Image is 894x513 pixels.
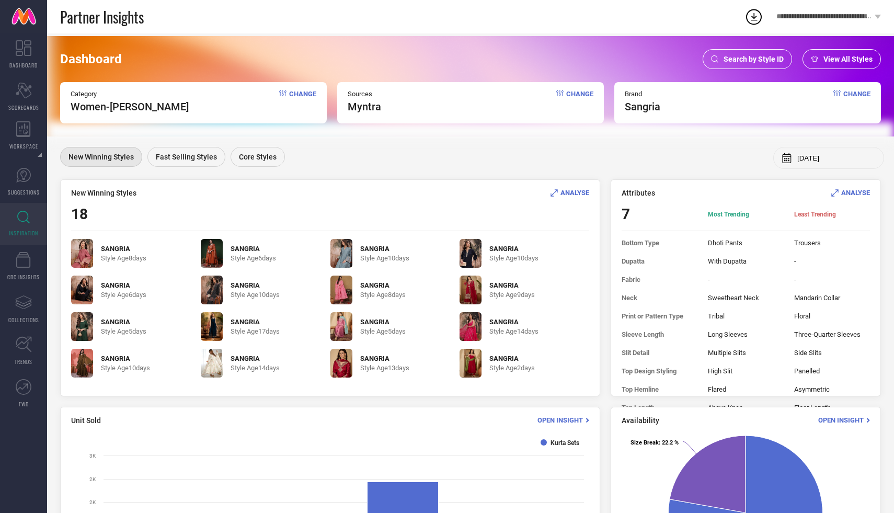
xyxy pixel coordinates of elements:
img: 1hl2KXXf_247d630ddee7434bbd72ad8ce94bdc33.jpg [201,349,223,378]
span: SANGRIA [231,355,280,362]
span: SANGRIA [489,318,538,326]
span: Top Design Styling [622,367,697,375]
span: FWD [19,400,29,408]
span: Panelled [794,367,870,375]
span: SANGRIA [101,281,146,289]
img: VfWZrlUT_ae8c0907b84d4d5292596b1f1eabad2c.jpg [460,349,482,378]
span: sangria [625,100,660,113]
span: Most Trending [708,210,784,219]
span: Sources [348,90,381,98]
img: 3Yf8hyUU_686ff572476f45d19a571415903c9237.jpg [201,239,223,268]
span: Fabric [622,276,697,283]
span: Style Age 8 days [101,254,146,262]
img: VqDC2EUq_0c9a22aaef6c477994733a6c4fe916db.jpg [71,276,93,304]
span: Women-[PERSON_NAME] [71,100,189,113]
span: SANGRIA [101,245,146,253]
span: Bottom Type [622,239,697,247]
span: SCORECARDS [8,104,39,111]
span: Top Length [622,404,697,412]
text: 2K [89,476,96,482]
text: : 22.2 % [631,439,679,446]
span: TRENDS [15,358,32,366]
span: New Winning Styles [68,153,134,161]
span: Style Age 6 days [101,291,146,299]
span: 7 [622,206,697,223]
span: SANGRIA [489,281,535,289]
span: With Dupatta [708,257,784,265]
span: Asymmetric [794,385,870,393]
span: Side Slits [794,349,870,357]
img: QzoaJSxV_3b4f6787ee7e4fd0bfda85ecd662c0db.jpg [460,312,482,341]
input: Select month [797,154,876,162]
span: Style Age 10 days [231,291,280,299]
span: SUGGESTIONS [8,188,40,196]
span: Long Sleeves [708,330,784,338]
span: Style Age 13 days [360,364,409,372]
div: Open Insight [818,415,870,425]
span: Style Age 10 days [101,364,150,372]
span: Style Age 8 days [360,291,406,299]
span: Above Knee [708,404,784,412]
span: Style Age 5 days [360,327,406,335]
span: Partner Insights [60,6,144,28]
span: New Winning Styles [71,189,136,197]
span: ANALYSE [841,189,870,197]
span: High Slit [708,367,784,375]
span: Style Age 10 days [489,254,538,262]
span: Open Insight [818,416,864,424]
span: SANGRIA [360,355,409,362]
span: SANGRIA [231,318,280,326]
span: 18 [71,206,88,223]
span: Core Styles [239,153,277,161]
span: Change [843,90,870,113]
span: Three-Quarter Sleeves [794,330,870,338]
span: Category [71,90,189,98]
span: Attributes [622,189,655,197]
span: Dhoti Pants [708,239,784,247]
span: Change [289,90,316,113]
span: SANGRIA [101,318,146,326]
span: Open Insight [537,416,583,424]
span: Least Trending [794,210,870,219]
span: Mandarin Collar [794,294,870,302]
span: - [708,276,784,283]
text: Kurta Sets [551,439,579,447]
span: Neck [622,294,697,302]
span: Style Age 10 days [360,254,409,262]
span: Top Hemline [622,385,697,393]
span: Availability [622,416,659,425]
span: Slit Detail [622,349,697,357]
span: Style Age 9 days [489,291,535,299]
div: Open download list [744,7,763,26]
span: Style Age 17 days [231,327,280,335]
span: INSPIRATION [9,229,38,237]
span: Style Age 2 days [489,364,535,372]
span: Unit Sold [71,416,101,425]
span: Search by Style ID [724,55,784,63]
span: myntra [348,100,381,113]
span: Dashboard [60,52,122,66]
span: View All Styles [823,55,873,63]
span: SANGRIA [360,245,409,253]
img: 9fDpTvQY_f9ee5aa32e214a0b9a02e5b761770a24.jpg [460,276,482,304]
img: TAM76YFb_2ba8b0c9482d409b966ee95e4108ea2c.jpg [330,349,352,378]
img: hjizM2js_fa2fecb030ac4cbb96289ff9cf582223.jpg [330,239,352,268]
span: SANGRIA [489,355,535,362]
span: SANGRIA [231,245,276,253]
span: - [794,257,870,265]
span: Flared [708,385,784,393]
span: Style Age 5 days [101,327,146,335]
span: Floor Length [794,404,870,412]
img: NxxKuV72_2b285bb0201f4781aaa911049c2c9ddc.jpg [201,312,223,341]
img: pbTU7R4a_2ea9a6a4c5e34d09b24698b8c2884e57.jpg [71,239,93,268]
span: COLLECTIONS [8,316,39,324]
img: fY3isc8M_1b5bd8a44c02491587f1f2bff343aa6a.jpg [71,312,93,341]
text: 2K [89,499,96,505]
span: Trousers [794,239,870,247]
span: ANALYSE [560,189,589,197]
text: 3K [89,453,96,459]
span: Tribal [708,312,784,320]
span: Sleeve Length [622,330,697,338]
span: SANGRIA [360,318,406,326]
div: Open Insight [537,415,589,425]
